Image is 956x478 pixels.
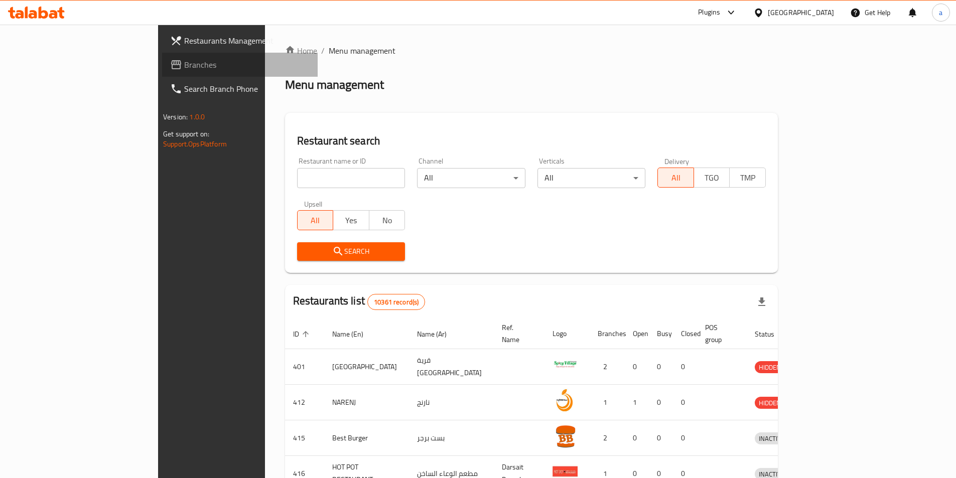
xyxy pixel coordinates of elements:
img: NARENJ [553,388,578,413]
div: Total records count [367,294,425,310]
td: 1 [625,385,649,420]
span: Menu management [329,45,395,57]
td: 0 [649,349,673,385]
td: 0 [673,385,697,420]
th: Closed [673,318,697,349]
button: Search [297,242,405,261]
div: HIDDEN [755,397,785,409]
span: Name (Ar) [417,328,460,340]
td: 0 [673,349,697,385]
h2: Menu management [285,77,384,93]
a: Support.OpsPlatform [163,137,227,150]
a: Search Branch Phone [162,77,318,101]
span: 10361 record(s) [368,297,425,307]
h2: Restaurants list [293,293,426,310]
button: TMP [729,168,766,188]
td: 0 [649,420,673,456]
td: 0 [649,385,673,420]
a: Branches [162,53,318,77]
div: HIDDEN [755,361,785,373]
span: Yes [337,213,365,228]
td: [GEOGRAPHIC_DATA] [324,349,409,385]
span: Get support on: [163,127,209,140]
span: Status [755,328,787,340]
div: [GEOGRAPHIC_DATA] [768,7,834,18]
span: ID [293,328,312,340]
button: No [369,210,405,230]
td: 2 [590,349,625,385]
span: TGO [698,171,726,185]
th: Branches [590,318,625,349]
label: Delivery [664,157,690,165]
th: Logo [544,318,590,349]
div: Plugins [698,7,720,19]
button: TGO [694,168,730,188]
span: Search Branch Phone [184,83,310,95]
span: Ref. Name [502,322,532,346]
td: 0 [625,349,649,385]
td: 2 [590,420,625,456]
button: Yes [333,210,369,230]
span: 1.0.0 [189,110,205,123]
span: Name (En) [332,328,376,340]
td: بست برجر [409,420,494,456]
nav: breadcrumb [285,45,778,57]
input: Search for restaurant name or ID.. [297,168,405,188]
img: Spicy Village [553,352,578,377]
span: Search [305,245,397,258]
span: TMP [734,171,762,185]
th: Busy [649,318,673,349]
h2: Restaurant search [297,133,766,148]
span: Version: [163,110,188,123]
button: All [657,168,694,188]
span: HIDDEN [755,362,785,373]
span: POS group [705,322,735,346]
td: 1 [590,385,625,420]
td: نارنج [409,385,494,420]
span: HIDDEN [755,397,785,409]
span: a [939,7,942,18]
div: All [417,168,525,188]
span: All [662,171,690,185]
span: INACTIVE [755,433,789,444]
span: Restaurants Management [184,35,310,47]
span: Branches [184,59,310,71]
button: All [297,210,334,230]
td: NARENJ [324,385,409,420]
td: 0 [625,420,649,456]
td: 0 [673,420,697,456]
span: No [373,213,401,228]
li: / [321,45,325,57]
img: Best Burger [553,423,578,448]
a: Restaurants Management [162,29,318,53]
td: Best Burger [324,420,409,456]
span: All [302,213,330,228]
td: قرية [GEOGRAPHIC_DATA] [409,349,494,385]
th: Open [625,318,649,349]
div: Export file [750,290,774,314]
label: Upsell [304,200,323,207]
div: All [537,168,646,188]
